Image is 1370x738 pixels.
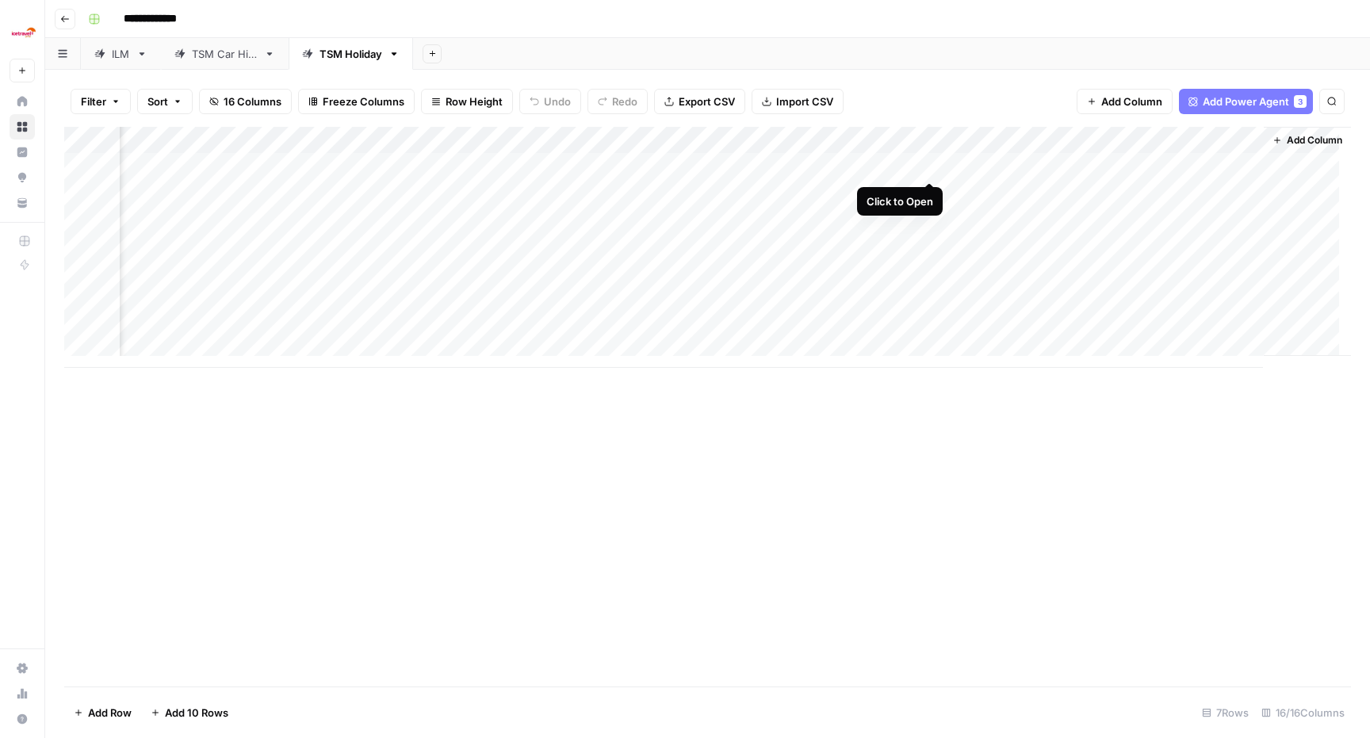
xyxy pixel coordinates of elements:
[112,46,130,62] div: ILM
[10,89,35,114] a: Home
[446,94,503,109] span: Row Height
[81,94,106,109] span: Filter
[165,705,228,721] span: Add 10 Rows
[1298,95,1303,108] span: 3
[1287,133,1342,147] span: Add Column
[679,94,735,109] span: Export CSV
[544,94,571,109] span: Undo
[224,94,281,109] span: 16 Columns
[10,140,35,165] a: Insights
[10,114,35,140] a: Browse
[1255,700,1351,725] div: 16/16 Columns
[421,89,513,114] button: Row Height
[298,89,415,114] button: Freeze Columns
[199,89,292,114] button: 16 Columns
[612,94,637,109] span: Redo
[10,18,38,47] img: Ice Travel Group Logo
[1077,89,1173,114] button: Add Column
[587,89,648,114] button: Redo
[147,94,168,109] span: Sort
[1266,130,1349,151] button: Add Column
[88,705,132,721] span: Add Row
[10,681,35,706] a: Usage
[10,190,35,216] a: Your Data
[161,38,289,70] a: TSM Car Hire
[64,700,141,725] button: Add Row
[289,38,413,70] a: TSM Holiday
[71,89,131,114] button: Filter
[10,13,35,52] button: Workspace: Ice Travel Group
[752,89,844,114] button: Import CSV
[654,89,745,114] button: Export CSV
[867,193,933,209] div: Click to Open
[323,94,404,109] span: Freeze Columns
[10,165,35,190] a: Opportunities
[776,94,833,109] span: Import CSV
[519,89,581,114] button: Undo
[1179,89,1313,114] button: Add Power Agent3
[1196,700,1255,725] div: 7 Rows
[1203,94,1289,109] span: Add Power Agent
[1294,95,1307,108] div: 3
[141,700,238,725] button: Add 10 Rows
[10,656,35,681] a: Settings
[137,89,193,114] button: Sort
[81,38,161,70] a: ILM
[320,46,382,62] div: TSM Holiday
[1101,94,1162,109] span: Add Column
[10,706,35,732] button: Help + Support
[192,46,258,62] div: TSM Car Hire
